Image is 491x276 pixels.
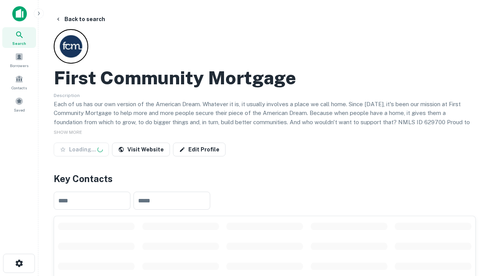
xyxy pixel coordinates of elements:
span: Description [54,93,80,98]
span: Contacts [12,85,27,91]
h4: Key Contacts [54,172,476,186]
span: SHOW MORE [54,130,82,135]
a: Edit Profile [173,143,226,156]
a: Search [2,27,36,48]
p: Each of us has our own version of the American Dream. Whatever it is, it usually involves a place... [54,100,476,136]
img: capitalize-icon.png [12,6,27,21]
span: Search [12,40,26,46]
iframe: Chat Widget [453,190,491,227]
h2: First Community Mortgage [54,67,296,89]
a: Borrowers [2,49,36,70]
span: Saved [14,107,25,113]
span: Borrowers [10,62,28,69]
button: Back to search [52,12,108,26]
a: Saved [2,94,36,115]
a: Visit Website [112,143,170,156]
a: Contacts [2,72,36,92]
